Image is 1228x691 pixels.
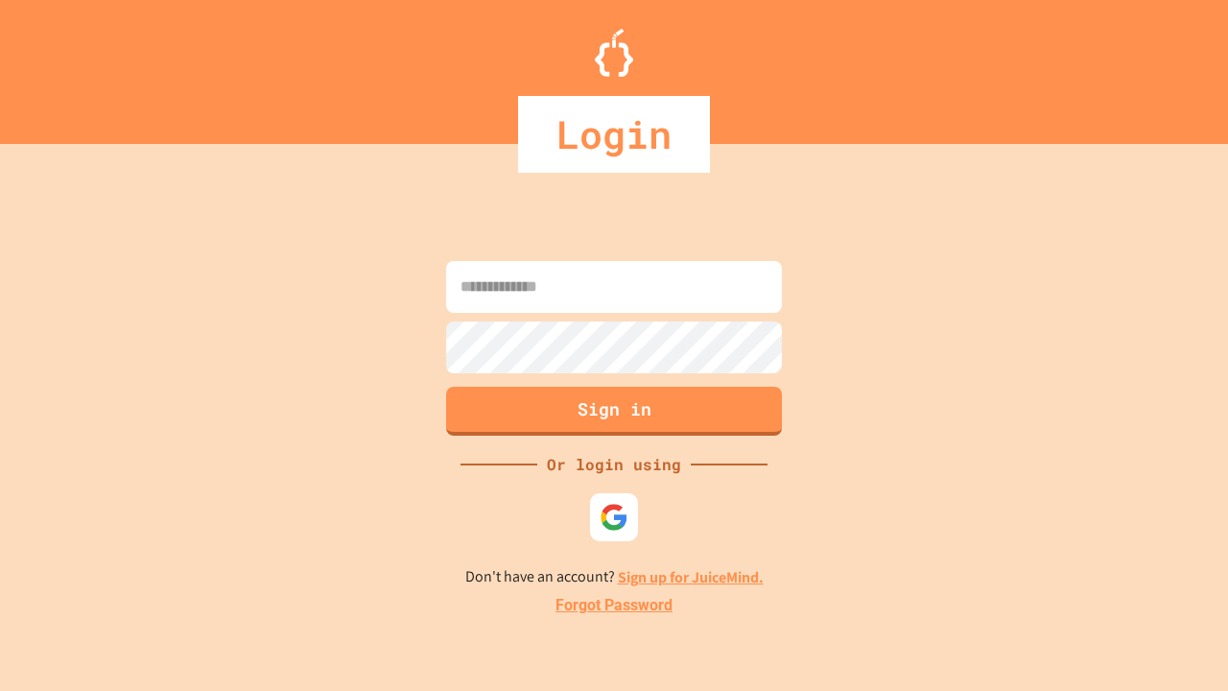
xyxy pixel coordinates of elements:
[518,96,710,173] div: Login
[600,503,628,532] img: google-icon.svg
[465,565,764,589] p: Don't have an account?
[537,453,691,476] div: Or login using
[595,29,633,77] img: Logo.svg
[555,594,673,617] a: Forgot Password
[618,567,764,587] a: Sign up for JuiceMind.
[1147,614,1209,672] iframe: chat widget
[1069,531,1209,612] iframe: chat widget
[446,387,782,436] button: Sign in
